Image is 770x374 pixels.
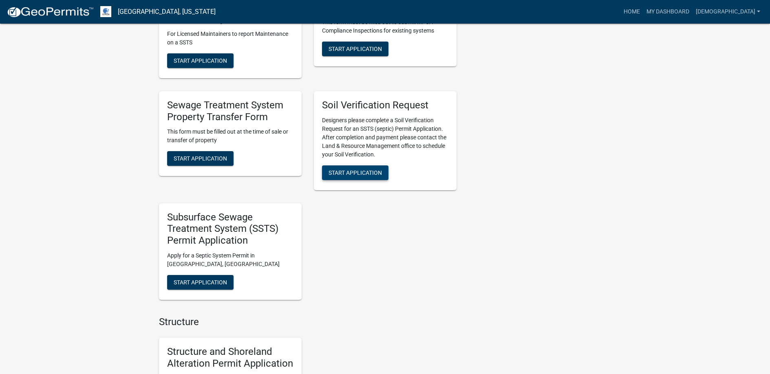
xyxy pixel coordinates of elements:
h4: Structure [159,316,457,328]
button: Start Application [167,53,234,68]
a: My Dashboard [643,4,693,20]
a: [GEOGRAPHIC_DATA], [US_STATE] [118,5,216,19]
button: Start Application [167,151,234,166]
h5: Structure and Shoreland Alteration Permit Application [167,346,293,370]
h5: Soil Verification Request [322,99,448,111]
button: Start Application [167,275,234,290]
p: Designers please complete a Soil Verification Request for an SSTS (septic) Permit Application. Af... [322,116,448,159]
button: Start Application [322,42,388,56]
p: For Licensed Maintainers to report Maintenance on a SSTS [167,30,293,47]
span: Start Application [329,169,382,176]
a: [DEMOGRAPHIC_DATA] [693,4,763,20]
h5: Sewage Treatment System Property Transfer Form [167,99,293,123]
h5: Subsurface Sewage Treatment System (SSTS) Permit Application [167,211,293,246]
span: Start Application [329,46,382,52]
a: Home [620,4,643,20]
p: This form must be filled out at the time of sale or transfer of property [167,128,293,145]
span: Start Application [174,155,227,162]
span: Start Application [174,279,227,286]
img: Otter Tail County, Minnesota [100,6,111,17]
p: This form must be filled out to submit MPCA Compliance Inspections for existing systems [322,18,448,35]
span: Start Application [174,57,227,64]
button: Start Application [322,165,388,180]
p: Apply for a Septic System Permit in [GEOGRAPHIC_DATA], [GEOGRAPHIC_DATA] [167,251,293,268]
